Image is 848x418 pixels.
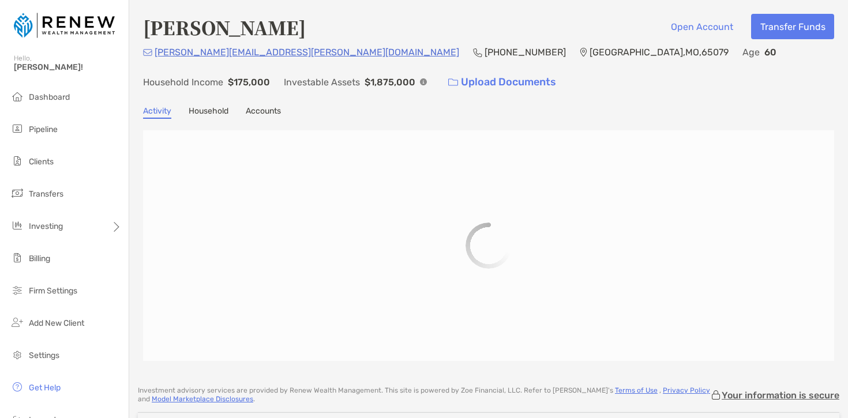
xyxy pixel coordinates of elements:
[189,106,228,119] a: Household
[10,219,24,232] img: investing icon
[485,45,566,59] p: [PHONE_NUMBER]
[10,283,24,297] img: firm-settings icon
[29,318,84,328] span: Add New Client
[29,351,59,360] span: Settings
[228,75,270,89] p: $175,000
[29,383,61,393] span: Get Help
[764,45,776,59] p: 60
[14,5,115,46] img: Zoe Logo
[284,75,360,89] p: Investable Assets
[590,45,729,59] p: [GEOGRAPHIC_DATA] , MO , 65079
[365,75,415,89] p: $1,875,000
[751,14,834,39] button: Transfer Funds
[10,251,24,265] img: billing icon
[742,45,760,59] p: Age
[152,395,253,403] a: Model Marketplace Disclosures
[663,386,710,394] a: Privacy Policy
[14,62,122,72] span: [PERSON_NAME]!
[29,92,70,102] span: Dashboard
[29,157,54,167] span: Clients
[473,48,482,57] img: Phone Icon
[246,106,281,119] a: Accounts
[10,348,24,361] img: settings icon
[615,386,658,394] a: Terms of Use
[143,49,152,56] img: Email Icon
[155,45,459,59] p: [PERSON_NAME][EMAIL_ADDRESS][PERSON_NAME][DOMAIN_NAME]
[10,89,24,103] img: dashboard icon
[420,78,427,85] img: Info Icon
[10,154,24,168] img: clients icon
[10,186,24,200] img: transfers icon
[138,386,710,404] p: Investment advisory services are provided by Renew Wealth Management . This site is powered by Zo...
[10,315,24,329] img: add_new_client icon
[662,14,742,39] button: Open Account
[448,78,458,86] img: button icon
[143,75,223,89] p: Household Income
[10,122,24,135] img: pipeline icon
[29,125,58,134] span: Pipeline
[143,106,171,119] a: Activity
[29,221,63,231] span: Investing
[29,254,50,263] span: Billing
[29,286,77,296] span: Firm Settings
[580,48,587,57] img: Location Icon
[722,390,839,401] p: Your information is secure
[29,189,63,199] span: Transfers
[441,70,564,95] a: Upload Documents
[10,380,24,394] img: get-help icon
[143,14,306,40] h4: [PERSON_NAME]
